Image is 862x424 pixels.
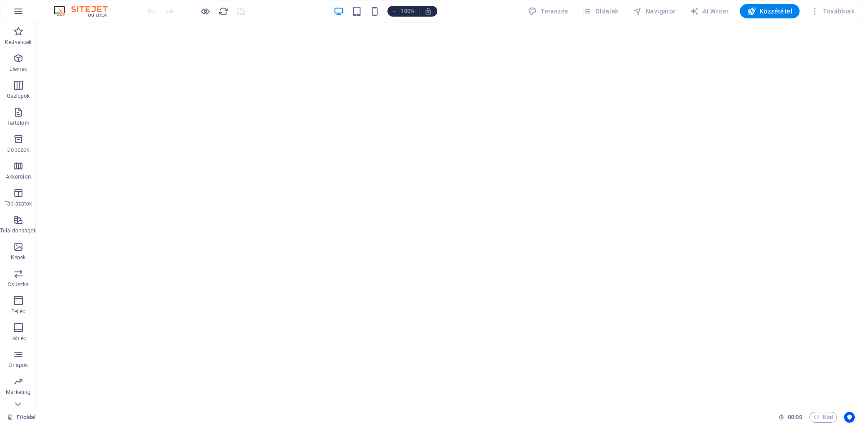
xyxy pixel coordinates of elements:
[524,4,572,18] button: Tervezés
[7,92,30,100] p: Oszlopok
[794,414,796,420] span: :
[7,146,29,153] p: Dobozok
[582,7,618,16] span: Oldalak
[807,4,858,18] button: Továbbiak
[809,412,837,423] button: Kód
[778,412,802,423] h6: Munkamenet idő
[7,119,30,127] p: Tartalom
[7,412,35,423] a: Kattintson a kijelölés megszüntetéséhez. Dupla kattintás az oldalak megnyitásához
[6,173,31,180] p: Akkordion
[218,6,229,17] button: reload
[9,66,27,73] p: Elemek
[200,6,211,17] button: Kattintson ide az előnézeti módból való kilépéshez és a szerkesztés folytatásához
[633,7,676,16] span: Navigátor
[686,4,733,18] button: AI Writer
[814,412,833,423] span: Kód
[10,335,26,342] p: Lábléc
[424,7,432,15] i: Átméretezés esetén automatikusan beállítja a nagyítási szintet a választott eszköznek megfelelően.
[4,200,32,207] p: Táblázatok
[579,4,622,18] button: Oldalak
[6,389,31,396] p: Marketing
[9,362,28,369] p: Űrlapok
[528,7,568,16] span: Tervezés
[788,412,802,423] span: 00 00
[629,4,679,18] button: Navigátor
[387,6,419,17] button: 100%
[8,281,29,288] p: Csúszka
[5,39,31,46] p: Kedvencek
[747,7,792,16] span: Közzététel
[524,4,572,18] div: Tervezés (Ctrl+Alt+Y)
[810,7,854,16] span: Továbbiak
[11,308,26,315] p: Fejléc
[52,6,119,17] img: Editor Logo
[740,4,800,18] button: Közzététel
[218,6,229,17] i: Weboldal újratöltése
[11,254,26,261] p: Képek
[401,6,415,17] h6: 100%
[690,7,729,16] span: AI Writer
[844,412,855,423] button: Usercentrics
